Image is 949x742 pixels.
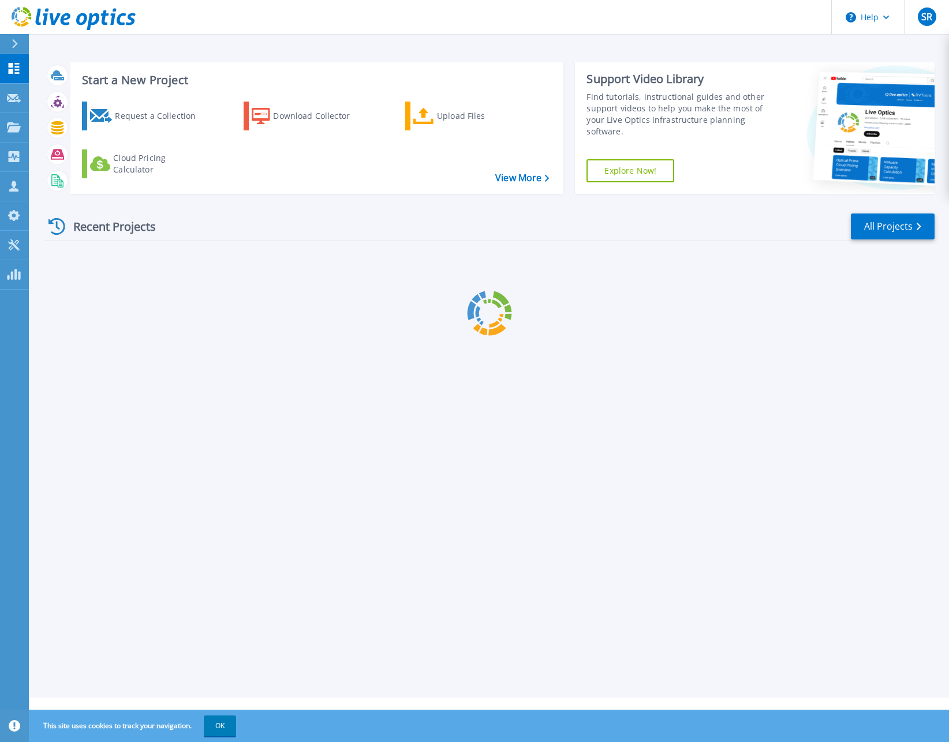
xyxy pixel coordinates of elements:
a: Download Collector [244,102,372,130]
div: Request a Collection [115,104,207,128]
span: This site uses cookies to track your navigation. [32,715,236,736]
a: Cloud Pricing Calculator [82,149,211,178]
a: All Projects [851,213,935,239]
h3: Start a New Project [82,74,549,87]
div: Cloud Pricing Calculator [113,152,206,175]
a: Request a Collection [82,102,211,130]
a: Upload Files [405,102,534,130]
a: Explore Now! [586,159,674,182]
button: OK [204,715,236,736]
div: Find tutorials, instructional guides and other support videos to help you make the most of your L... [586,91,768,137]
div: Upload Files [437,104,529,128]
div: Download Collector [273,104,365,128]
span: SR [921,12,932,21]
a: View More [495,173,549,183]
div: Support Video Library [586,72,768,87]
div: Recent Projects [44,212,171,241]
